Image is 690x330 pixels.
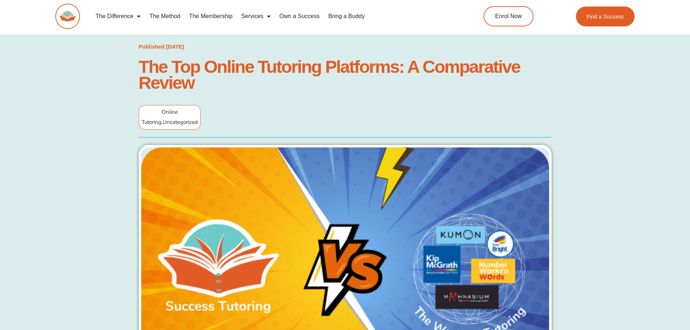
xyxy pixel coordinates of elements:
[142,108,198,126] span: ,
[576,7,635,26] a: Find a Success
[237,8,275,25] a: Services
[139,43,165,50] span: Published
[139,59,552,91] h1: The Top Online Tutoring Platforms: A Comparative Review
[91,8,145,25] a: The Difference
[139,42,184,52] a: Published [DATE]
[495,13,522,19] span: Enrol Now
[587,14,624,19] span: Find a Success
[145,8,184,25] a: The Method
[166,43,184,50] time: [DATE]
[484,6,534,26] a: Enrol Now
[185,8,237,25] a: The Membership
[324,8,369,25] a: Bring a Buddy
[275,8,324,25] a: Own a Success
[163,118,198,126] span: Uncategorized
[91,8,451,25] nav: Menu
